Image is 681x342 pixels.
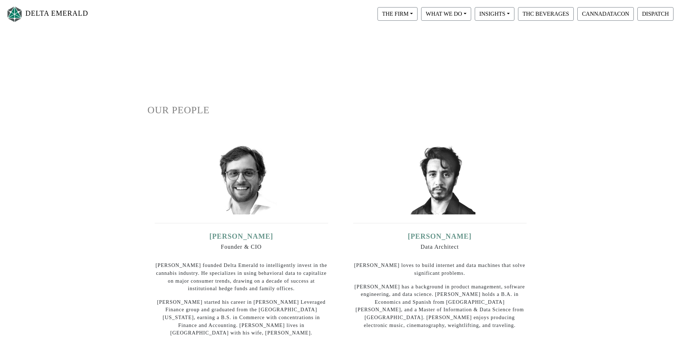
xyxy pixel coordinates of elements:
button: INSIGHTS [475,7,514,21]
p: [PERSON_NAME] started his career in [PERSON_NAME] Leveraged Finance group and graduated from the ... [155,298,328,337]
p: [PERSON_NAME] has a background in product management, software engineering, and data science. [PE... [353,283,527,329]
img: david [404,143,475,214]
a: DELTA EMERALD [6,3,88,25]
button: THE FIRM [377,7,418,21]
a: [PERSON_NAME] [408,232,472,240]
a: DISPATCH [636,10,675,16]
button: CANNADATACON [577,7,634,21]
h6: Founder & CIO [155,243,328,250]
button: THC BEVERAGES [518,7,574,21]
h6: Data Architect [353,243,527,250]
h1: OUR PEOPLE [148,104,534,116]
a: CANNADATACON [576,10,636,16]
img: Logo [6,5,24,24]
a: [PERSON_NAME] [209,232,273,240]
img: ian [206,143,277,214]
button: WHAT WE DO [421,7,471,21]
p: [PERSON_NAME] founded Delta Emerald to intelligently invest in the cannabis industry. He speciali... [155,262,328,292]
button: DISPATCH [637,7,673,21]
p: [PERSON_NAME] loves to build internet and data machines that solve significant problems. [353,262,527,277]
a: THC BEVERAGES [516,10,576,16]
